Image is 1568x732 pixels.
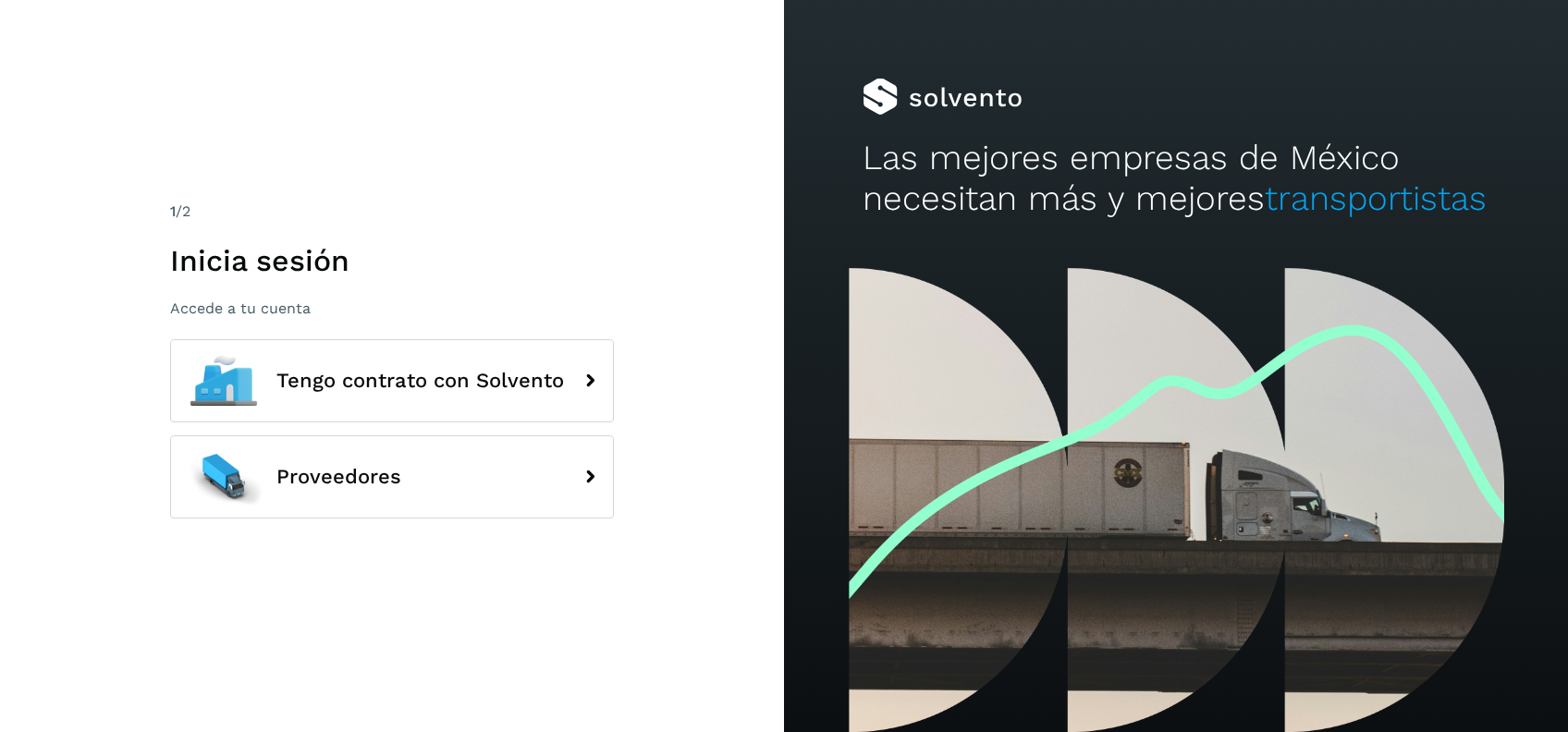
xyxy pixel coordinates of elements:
[170,202,176,220] span: 1
[170,201,614,223] div: /2
[170,339,614,422] button: Tengo contrato con Solvento
[863,138,1489,220] h2: Las mejores empresas de México necesitan más y mejores
[170,299,614,317] p: Accede a tu cuenta
[1265,178,1487,218] span: transportistas
[276,370,564,392] span: Tengo contrato con Solvento
[170,435,614,518] button: Proveedores
[276,466,401,488] span: Proveedores
[170,243,614,278] h1: Inicia sesión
